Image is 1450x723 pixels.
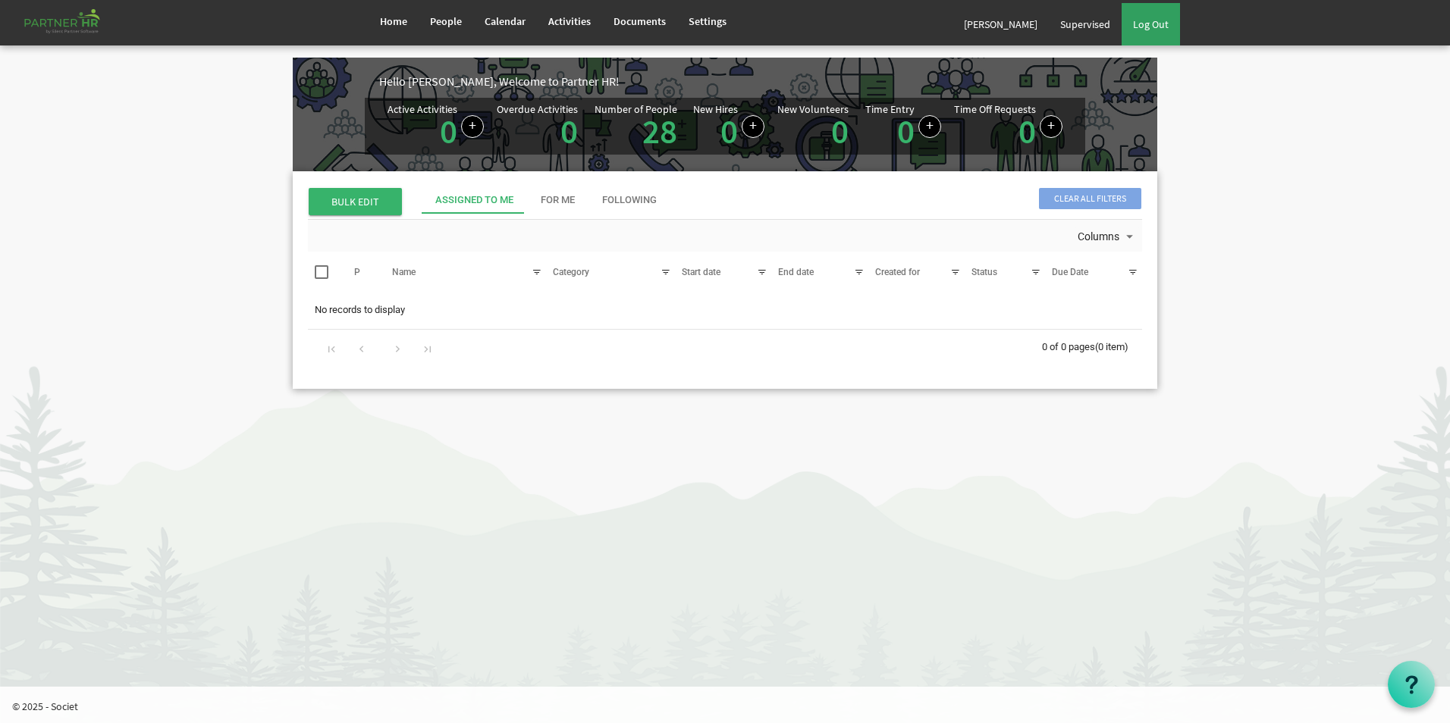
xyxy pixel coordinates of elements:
div: Time Off Requests [954,104,1036,114]
span: 0 of 0 pages [1042,341,1095,352]
div: 0 of 0 pages (0 item) [1042,330,1142,361]
a: Create a new Activity [461,115,484,138]
div: Active Activities [388,104,457,114]
div: For Me [541,193,575,208]
span: Documents [614,14,666,28]
a: Add new person to Partner HR [742,115,764,138]
a: 28 [642,110,677,152]
span: Created for [875,267,920,277]
div: New Volunteers [777,104,849,114]
div: Assigned To Me [435,193,513,208]
div: Number of Time Entries [865,104,941,149]
span: Home [380,14,407,28]
a: 0 [897,110,915,152]
span: Status [971,267,997,277]
div: tab-header [422,186,1256,214]
div: Number of active time off requests [954,104,1062,149]
a: Log Out [1122,3,1180,45]
span: End date [778,267,814,277]
span: Calendar [485,14,526,28]
div: Activities assigned to you for which the Due Date is passed [497,104,582,149]
button: Columns [1075,227,1140,247]
div: Total number of active people in Partner HR [595,104,681,149]
a: Create a new time off request [1040,115,1062,138]
div: Go to first page [322,337,342,358]
div: People hired in the last 7 days [693,104,764,149]
div: Go to last page [417,337,438,358]
span: Clear all filters [1039,188,1141,209]
div: Following [602,193,657,208]
div: Columns [1075,220,1140,252]
span: (0 item) [1095,341,1128,352]
a: [PERSON_NAME] [953,3,1049,45]
div: Go to next page [388,337,408,358]
a: 0 [831,110,849,152]
div: Volunteer hired in the last 7 days [777,104,852,149]
div: Number of active Activities in Partner HR [388,104,484,149]
span: Start date [682,267,720,277]
span: Due Date [1052,267,1088,277]
span: BULK EDIT [309,188,402,215]
span: Settings [689,14,727,28]
div: Go to previous page [351,337,372,358]
div: Time Entry [865,104,915,114]
a: Log hours [918,115,941,138]
div: New Hires [693,104,738,114]
span: People [430,14,462,28]
span: Name [392,267,416,277]
div: Overdue Activities [497,104,578,114]
a: 0 [1018,110,1036,152]
span: Columns [1076,227,1121,246]
div: Number of People [595,104,677,114]
span: Supervised [1060,17,1110,31]
span: Category [553,267,589,277]
a: Supervised [1049,3,1122,45]
a: 0 [440,110,457,152]
p: © 2025 - Societ [12,699,1450,714]
span: Activities [548,14,591,28]
a: 0 [720,110,738,152]
span: P [354,267,360,277]
td: No records to display [308,296,1142,324]
a: 0 [560,110,578,152]
div: Hello [PERSON_NAME], Welcome to Partner HR! [379,73,1157,90]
